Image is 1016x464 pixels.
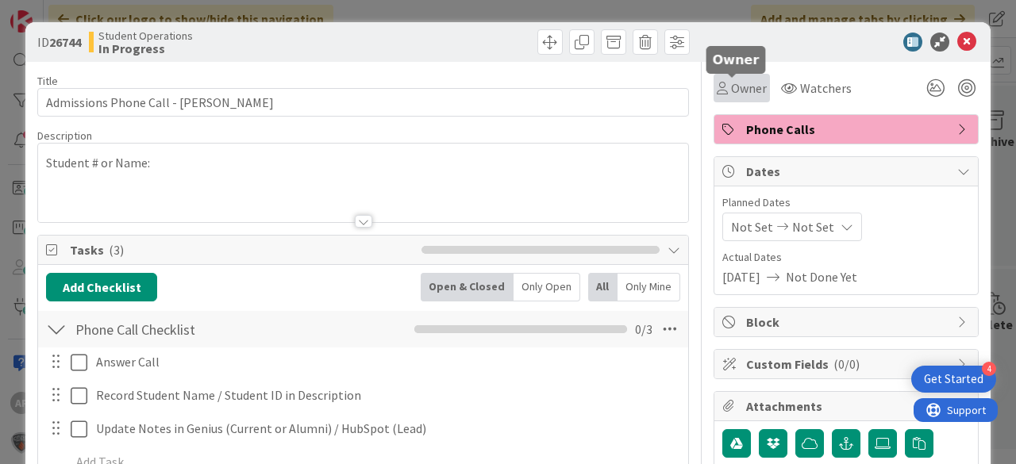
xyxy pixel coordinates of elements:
[911,366,996,393] div: Open Get Started checklist, remaining modules: 4
[792,217,834,236] span: Not Set
[713,52,760,67] h5: Owner
[98,42,193,55] b: In Progress
[70,240,414,259] span: Tasks
[722,194,970,211] span: Planned Dates
[96,386,677,405] p: Record Student Name / Student ID in Description
[833,356,860,372] span: ( 0/0 )
[96,353,677,371] p: Answer Call
[731,79,767,98] span: Owner
[924,371,983,387] div: Get Started
[618,273,680,301] div: Only Mine
[37,33,81,52] span: ID
[33,2,72,21] span: Support
[746,120,949,139] span: Phone Calls
[731,217,773,236] span: Not Set
[46,154,680,172] p: Student # or Name:
[800,79,852,98] span: Watchers
[98,29,193,42] span: Student Operations
[514,273,580,301] div: Only Open
[635,320,652,339] span: 0 / 3
[37,128,92,143] span: Description
[746,355,949,374] span: Custom Fields
[786,267,857,286] span: Not Done Yet
[722,249,970,266] span: Actual Dates
[746,313,949,332] span: Block
[37,74,58,88] label: Title
[722,267,760,286] span: [DATE]
[746,397,949,416] span: Attachments
[109,242,124,258] span: ( 3 )
[982,362,996,376] div: 4
[588,273,618,301] div: All
[421,273,514,301] div: Open & Closed
[96,420,677,438] p: Update Notes in Genius (Current or Alumni) / HubSpot (Lead)
[70,315,334,343] input: Add Checklist...
[49,34,81,50] b: 26744
[46,273,157,301] button: Add Checklist
[37,88,689,117] input: type card name here...
[746,162,949,181] span: Dates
